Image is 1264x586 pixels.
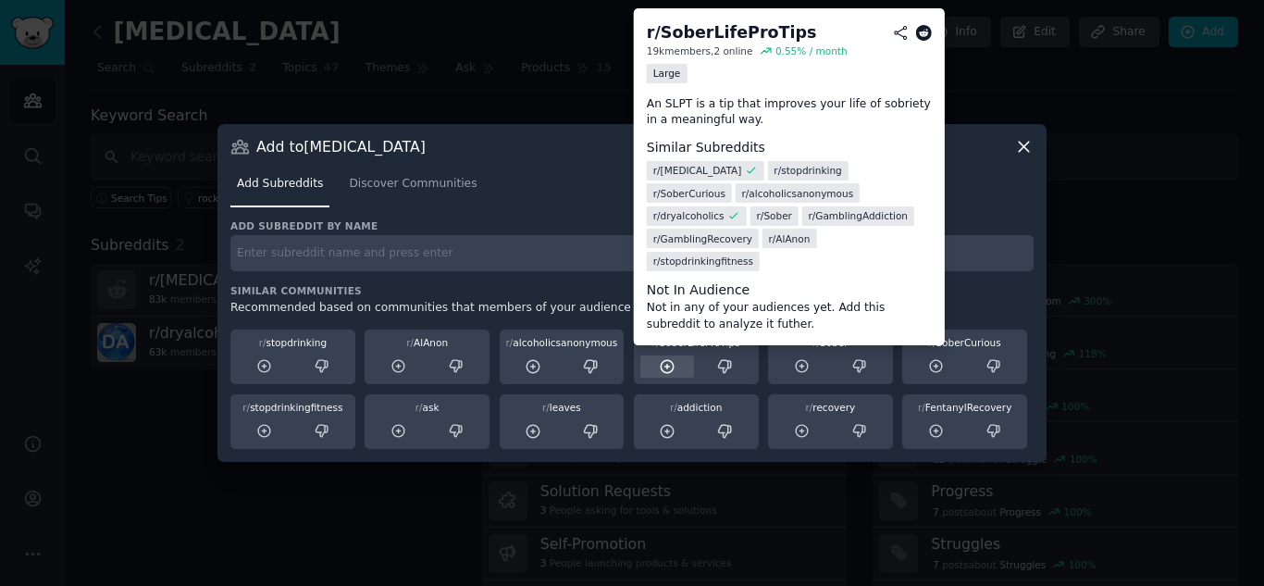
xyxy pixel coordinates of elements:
span: r/ [259,337,266,348]
span: r/ [406,337,414,348]
span: r/ AlAnon [768,232,810,245]
span: r/ stopdrinking [774,164,841,177]
span: r/ [542,402,550,413]
div: leaves [506,401,618,414]
div: 19k members, 2 online [647,44,753,57]
span: r/ [812,337,820,348]
span: r/ alcoholicsanonymous [741,187,853,200]
span: r/ [929,337,936,348]
span: r/ [MEDICAL_DATA] [653,164,742,177]
span: r/ Sober [757,209,792,222]
div: alcoholicsanonymous [506,336,618,349]
span: r/ [918,402,925,413]
span: r/ [242,402,250,413]
input: Enter subreddit name and press enter [230,235,1034,271]
dt: Similar Subreddits [647,138,932,157]
span: Discover Communities [349,176,477,193]
span: r/ SoberCurious [653,187,725,200]
dt: Not In Audience [647,281,932,300]
a: Discover Communities [342,169,483,207]
span: r/ [415,402,423,413]
span: r/ [652,337,660,348]
span: r/ dryalcoholics [653,209,725,222]
span: r/ [506,337,514,348]
span: r/ [670,402,677,413]
a: Add Subreddits [230,169,329,207]
div: Large [647,64,688,83]
div: recovery [775,401,886,414]
span: r/ [805,402,812,413]
div: FentanylRecovery [909,401,1021,414]
dd: Not in any of your audiences yet. Add this subreddit to analyze it futher. [647,300,932,332]
div: 0.55 % / month [775,44,848,57]
h3: Add subreddit by name [230,219,1034,232]
span: r/ GamblingAddiction [808,209,908,222]
div: r/ SoberLifeProTips [647,21,817,44]
div: SoberCurious [909,336,1021,349]
h3: Add to [MEDICAL_DATA] [256,137,426,156]
div: stopdrinking [237,336,349,349]
div: addiction [640,401,752,414]
span: r/ GamblingRecovery [653,232,752,245]
div: ask [371,401,483,414]
h3: Similar Communities [230,284,1034,297]
p: An SLPT is a tip that improves your life of sobriety in a meaningful way. [647,96,932,129]
div: Recommended based on communities that members of your audience also participate in. [230,300,1034,317]
div: stopdrinkingfitness [237,401,349,414]
div: AlAnon [371,336,483,349]
span: Add Subreddits [237,176,323,193]
span: r/ stopdrinkingfitness [653,255,753,268]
